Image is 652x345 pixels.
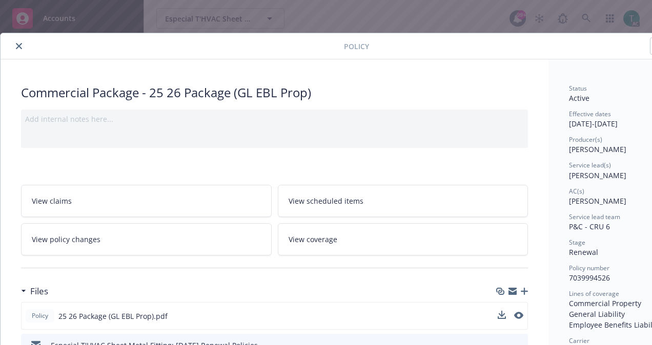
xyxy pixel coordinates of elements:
[569,110,611,118] span: Effective dates
[289,234,337,245] span: View coverage
[514,312,523,319] button: preview file
[569,336,589,345] span: Carrier
[278,223,528,255] a: View coverage
[569,238,585,247] span: Stage
[30,285,48,298] h3: Files
[21,285,48,298] div: Files
[569,273,610,283] span: 7039994526
[569,212,620,221] span: Service lead team
[569,93,589,103] span: Active
[569,135,602,144] span: Producer(s)
[32,196,72,206] span: View claims
[569,264,609,272] span: Policy number
[32,234,100,245] span: View policy changes
[569,84,587,93] span: Status
[569,144,626,154] span: [PERSON_NAME]
[514,311,523,321] button: preview file
[498,311,506,321] button: download file
[569,196,626,206] span: [PERSON_NAME]
[498,311,506,319] button: download file
[569,222,610,231] span: P&C - CRU 6
[25,114,524,124] div: Add internal notes here...
[21,223,272,255] a: View policy changes
[569,161,611,169] span: Service lead(s)
[569,187,584,196] span: AC(s)
[278,185,528,217] a: View scheduled items
[58,311,168,321] span: 25 26 Package (GL EBL Prop).pdf
[569,289,619,298] span: Lines of coverage
[21,84,528,101] div: Commercial Package - 25 26 Package (GL EBL Prop)
[30,311,50,320] span: Policy
[344,41,369,52] span: Policy
[289,196,363,206] span: View scheduled items
[569,170,626,180] span: [PERSON_NAME]
[21,185,272,217] a: View claims
[13,40,25,52] button: close
[569,247,598,257] span: Renewal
